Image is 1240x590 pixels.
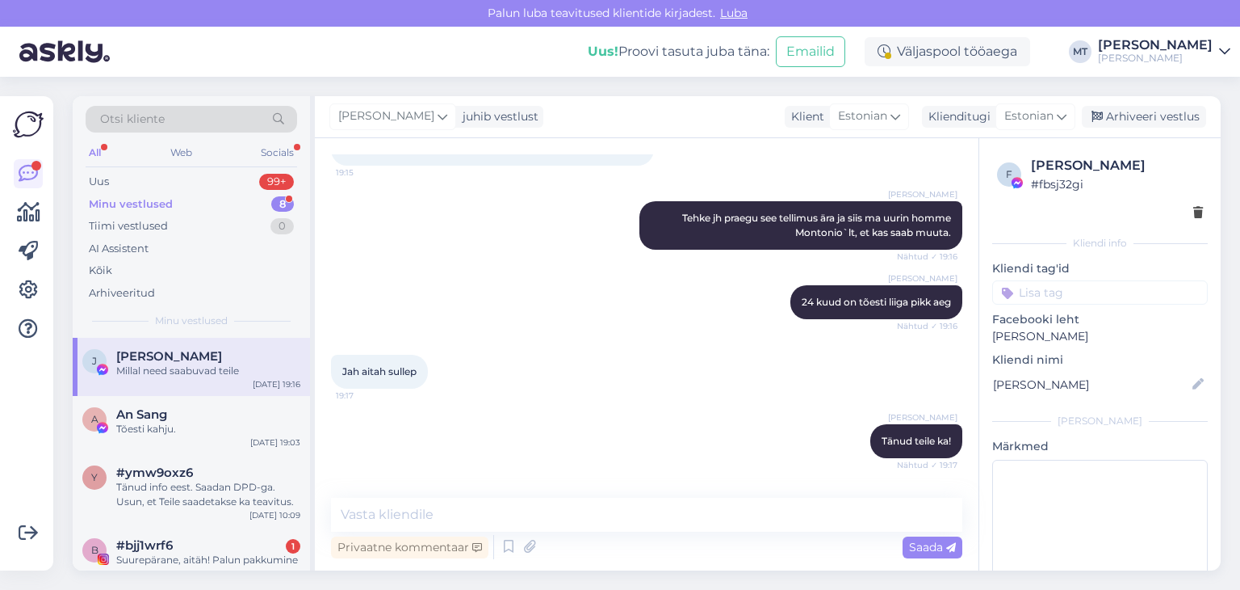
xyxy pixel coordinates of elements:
span: 19:17 [336,390,396,402]
div: [DATE] 19:03 [250,436,300,449]
span: Saada [909,540,956,554]
span: A [91,413,98,425]
span: #ymw9oxz6 [116,466,193,480]
p: [PERSON_NAME] [992,328,1208,345]
div: Kõik [89,263,112,279]
div: [DATE] 19:16 [253,378,300,390]
span: 24 kuud on tõesti liiga pikk aeg [802,296,951,308]
span: J [92,355,97,367]
div: Suurepärane, aitäh! Palun pakkumine saata [EMAIL_ADDRESS][DOMAIN_NAME] Värvilist sügist! [116,553,300,582]
div: All [86,142,104,163]
div: Web [167,142,195,163]
span: Nähtud ✓ 19:16 [897,320,957,332]
div: Kliendi info [992,236,1208,251]
span: Otsi kliente [100,111,165,128]
div: Minu vestlused [89,196,173,213]
div: Privaatne kommentaar [331,537,488,558]
span: Nähtud ✓ 19:16 [897,251,957,263]
p: Kliendi tag'id [992,260,1208,277]
a: [PERSON_NAME][PERSON_NAME] [1098,39,1230,65]
div: Uus [89,174,109,190]
div: # fbsj32gi [1031,175,1203,193]
p: Märkmed [992,438,1208,455]
span: Tehke jh praegu see tellimus ära ja siis ma uurin homme Montonio`lt, et kas saab muuta. [682,212,953,238]
span: [PERSON_NAME] [888,272,957,284]
p: Kliendi nimi [992,352,1208,369]
span: Nähtud ✓ 19:17 [897,459,957,471]
span: An Sang [116,407,167,422]
div: Socials [258,142,297,163]
span: y [91,471,98,483]
div: [PERSON_NAME] [1098,52,1213,65]
div: [DATE] 10:09 [249,509,300,521]
div: [PERSON_NAME] [1031,156,1203,175]
div: MT [1069,40,1091,63]
div: Tõesti kahju. [116,422,300,436]
input: Lisa tag [992,280,1208,305]
span: b [91,544,98,556]
span: Estonian [1004,107,1054,125]
div: 1 [286,539,300,554]
span: [PERSON_NAME] [888,411,957,424]
span: Minu vestlused [155,314,228,328]
div: [PERSON_NAME] [1098,39,1213,52]
span: Luba [715,6,752,20]
div: 99+ [259,174,294,190]
img: Askly Logo [13,109,44,140]
div: Klient [785,108,824,125]
span: Jah aitah sullep [342,365,417,377]
input: Lisa nimi [993,376,1189,394]
div: Tänud info eest. Saadan DPD-ga. Usun, et Teile saadetakse ka teavitus. [116,480,300,509]
span: [PERSON_NAME] [888,188,957,200]
span: [PERSON_NAME] [338,107,434,125]
div: Arhiveeritud [89,285,155,301]
div: Proovi tasuta juba täna: [588,42,769,61]
div: Tiimi vestlused [89,218,168,234]
span: Tänud teile ka! [882,435,951,447]
span: [PERSON_NAME] [888,481,957,493]
div: Klienditugi [922,108,991,125]
span: #bjj1wrf6 [116,538,173,553]
div: 0 [270,218,294,234]
div: Millal need saabuvad teile [116,364,300,378]
div: Arhiveeri vestlus [1082,106,1206,128]
span: 19:15 [336,166,396,179]
div: 8 [271,196,294,213]
div: AI Assistent [89,241,149,257]
button: Emailid [776,36,845,67]
span: f [1006,168,1012,180]
div: [PERSON_NAME] [992,414,1208,428]
div: Väljaspool tööaega [865,37,1030,66]
p: Facebooki leht [992,311,1208,328]
span: Estonian [838,107,887,125]
b: Uus! [588,44,618,59]
span: Jane Kodar [116,349,222,364]
div: juhib vestlust [456,108,538,125]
